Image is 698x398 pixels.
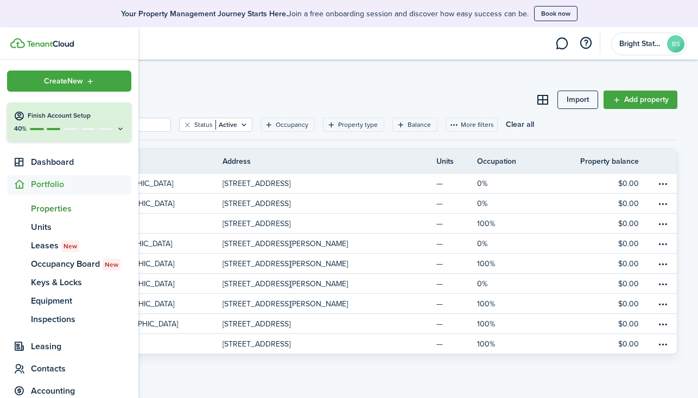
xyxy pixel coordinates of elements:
th: Occupation [477,156,532,167]
a: $0.00 [532,194,655,213]
button: Open menu [655,175,671,191]
span: Occupancy Board [31,258,131,271]
a: Messaging [551,30,572,57]
filter-tag-label: Occupancy [276,120,308,130]
button: More filters [446,118,498,132]
filter-tag: Open filter [323,118,384,132]
a: — [436,274,477,293]
button: Open menu [655,275,671,292]
p: [STREET_ADDRESS] [223,178,290,189]
a: 17060SW - [GEOGRAPHIC_DATA] [59,314,223,333]
p: [STREET_ADDRESS][PERSON_NAME] [223,238,348,249]
a: Occupancy BoardNew [7,255,131,273]
span: Portfolio [31,178,131,191]
p: [STREET_ADDRESS] [223,198,290,209]
span: Units [31,221,131,234]
a: Properties [7,200,131,218]
p: [STREET_ADDRESS][PERSON_NAME] [223,278,348,290]
a: [STREET_ADDRESS][PERSON_NAME] [223,254,386,273]
a: 5332HB - [GEOGRAPHIC_DATA] [59,254,223,273]
a: $0.00 [532,314,655,333]
a: Open menu [655,174,677,193]
p: 100% [477,338,495,350]
span: Inspections [31,313,131,326]
filter-tag-label: Property type [338,120,378,130]
a: Import [557,91,598,109]
filter-tag: Open filter [392,118,437,132]
a: 100% [477,334,532,354]
filter-tag: Open filter [179,118,252,132]
a: 5344HB - [GEOGRAPHIC_DATA] [59,274,223,293]
a: — [436,234,477,253]
button: Book now [534,6,578,21]
span: Properties [31,202,131,215]
span: Contacts [31,362,131,375]
p: [STREET_ADDRESS] [223,218,290,229]
a: $0.00 [532,174,655,193]
a: $0.00 [532,334,655,354]
a: 0% [477,274,532,293]
a: $0.00 [532,254,655,273]
p: 100% [477,258,495,269]
button: Clear all [506,118,534,132]
a: [STREET_ADDRESS][PERSON_NAME] [223,274,386,293]
filter-tag-value: Active [215,120,237,130]
span: Equipment [31,294,131,307]
button: Open menu [655,255,671,272]
a: [STREET_ADDRESS] [223,214,386,233]
p: Join a free onboarding session and discover how easy success can be. [121,8,529,20]
a: 0% [477,174,532,193]
a: Equipment [7,292,131,310]
p: 0% [477,238,487,249]
span: Dashboard [31,156,131,169]
a: Open menu [655,214,677,233]
a: Add property [604,91,677,109]
a: $0.00 [532,294,655,313]
a: [STREET_ADDRESS] [223,334,386,354]
a: 5356HB - [GEOGRAPHIC_DATA] [59,294,223,313]
p: [STREET_ADDRESS] [223,338,290,350]
a: $0.00 [532,214,655,233]
filter-tag-label: Balance [408,120,431,130]
a: — [436,314,477,333]
p: [STREET_ADDRESS][PERSON_NAME] [223,258,348,269]
p: 100% [477,298,495,310]
button: Clear filter [183,120,192,129]
th: Property balance [580,156,655,167]
avatar-text: BS [667,35,684,53]
span: Leases [31,239,131,252]
button: Open menu [655,316,671,332]
a: 17145SW - Ocala [59,334,223,354]
p: 0% [477,278,487,290]
a: Open menu [655,314,677,333]
filter-tag: Open filter [261,118,315,132]
th: Name [59,156,223,167]
span: New [105,260,118,269]
a: — [436,214,477,233]
p: 0% [477,198,487,209]
button: Open menu [7,70,131,92]
h4: Finish Account Setup [28,111,125,120]
a: Open menu [655,254,677,273]
a: 100% [477,214,532,233]
p: 100% [477,318,495,330]
a: 100% [477,314,532,333]
p: 40% [14,124,27,133]
a: 100% [477,294,532,313]
a: Open menu [655,334,677,354]
p: [STREET_ADDRESS][PERSON_NAME] [223,298,348,310]
a: LeasesNew [7,236,131,255]
filter-tag-label: Status [194,120,213,130]
a: Open menu [655,274,677,293]
button: Open resource center [576,34,595,53]
a: Inspections [7,310,131,329]
img: TenantCloud [10,38,25,48]
a: — [436,174,477,193]
a: Units [7,218,131,236]
a: $0.00 [532,234,655,253]
a: Open menu [655,234,677,253]
a: 2079BS - [GEOGRAPHIC_DATA] [59,174,223,193]
a: 5314AR - [GEOGRAPHIC_DATA] [59,234,223,253]
p: [STREET_ADDRESS] [223,318,290,330]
